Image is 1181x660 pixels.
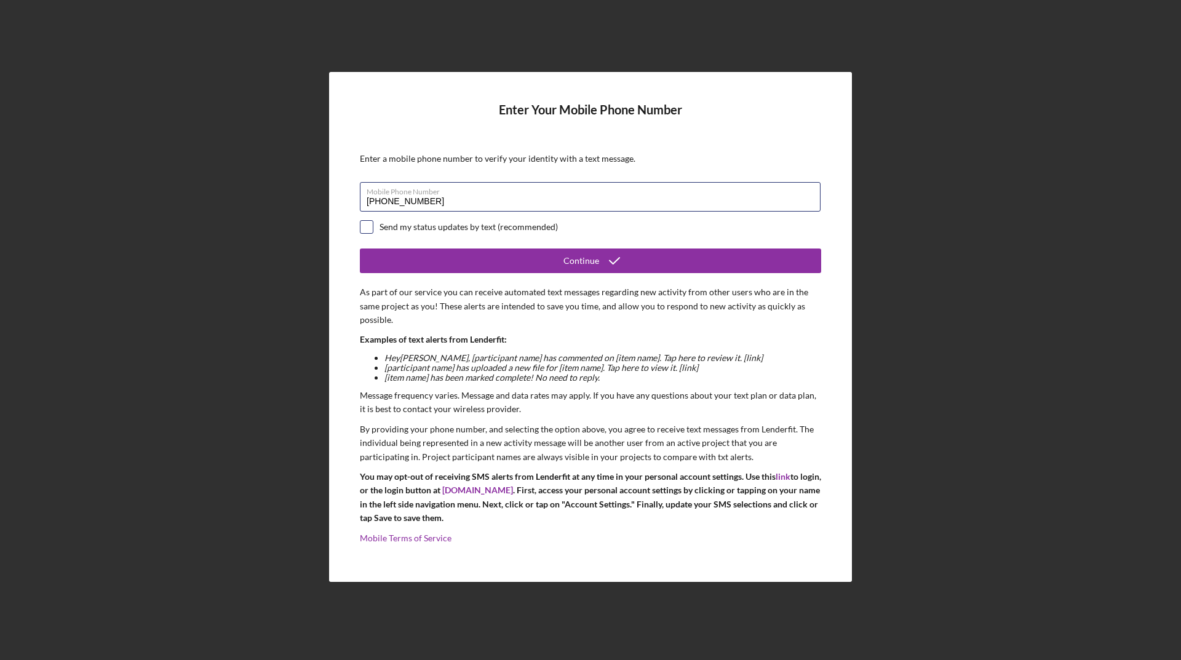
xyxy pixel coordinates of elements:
p: Message frequency varies. Message and data rates may apply. If you have any questions about your ... [360,389,821,416]
label: Mobile Phone Number [367,183,821,196]
p: As part of our service you can receive automated text messages regarding new activity from other ... [360,285,821,327]
div: Continue [563,248,599,273]
a: [DOMAIN_NAME] [442,485,513,495]
div: Enter a mobile phone number to verify your identity with a text message. [360,154,821,164]
li: Hey [PERSON_NAME] , [participant name] has commented on [item name]. Tap here to review it. [link] [384,353,821,363]
p: You may opt-out of receiving SMS alerts from Lenderfit at any time in your personal account setti... [360,470,821,525]
li: [participant name] has uploaded a new file for [item name]. Tap here to view it. [link] [384,363,821,373]
li: [item name] has been marked complete! No need to reply. [384,373,821,383]
a: link [776,471,790,482]
button: Continue [360,248,821,273]
a: Mobile Terms of Service [360,533,451,543]
h4: Enter Your Mobile Phone Number [360,103,821,135]
p: By providing your phone number, and selecting the option above, you agree to receive text message... [360,423,821,464]
div: Send my status updates by text (recommended) [380,222,558,232]
p: Examples of text alerts from Lenderfit: [360,333,821,346]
